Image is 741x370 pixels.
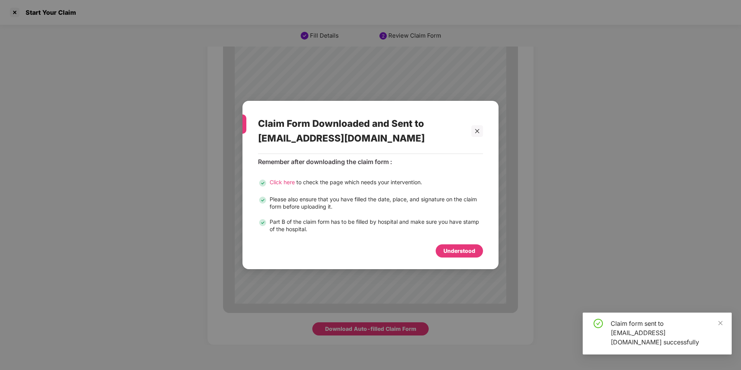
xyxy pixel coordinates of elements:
img: svg+xml;base64,PHN2ZyB3aWR0aD0iMjQiIGhlaWdodD0iMjQiIHZpZXdCb3g9IjAgMCAyNCAyNCIgZmlsbD0ibm9uZSIgeG... [258,218,267,227]
div: to check the page which needs your intervention. [270,178,422,188]
div: Claim Form Downloaded and Sent to [EMAIL_ADDRESS][DOMAIN_NAME] [258,109,464,153]
div: Understood [443,247,475,255]
span: Click here [270,179,295,185]
span: close [474,128,480,134]
span: check-circle [594,319,603,328]
div: Remember after downloading the claim form : [258,158,483,166]
img: svg+xml;base64,PHN2ZyB3aWR0aD0iMjQiIGhlaWdodD0iMjQiIHZpZXdCb3g9IjAgMCAyNCAyNCIgZmlsbD0ibm9uZSIgeG... [258,195,267,205]
img: svg+xml;base64,PHN2ZyB3aWR0aD0iMjQiIGhlaWdodD0iMjQiIHZpZXdCb3g9IjAgMCAyNCAyNCIgZmlsbD0ibm9uZSIgeG... [258,178,267,188]
div: Please also ensure that you have filled the date, place, and signature on the claim form before u... [270,195,483,210]
span: close [718,320,723,326]
div: Part B of the claim form has to be filled by hospital and make sure you have stamp of the hospital. [270,218,483,233]
div: Claim form sent to [EMAIL_ADDRESS][DOMAIN_NAME] successfully [611,319,722,347]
